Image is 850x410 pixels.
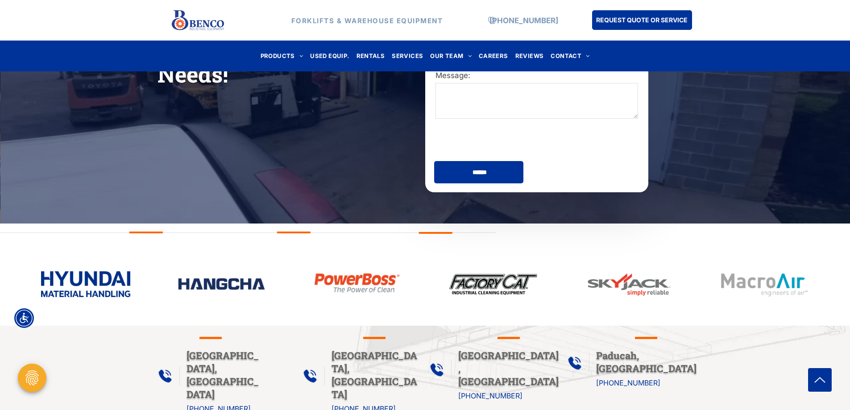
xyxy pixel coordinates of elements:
span: [GEOGRAPHIC_DATA], [GEOGRAPHIC_DATA] [458,349,559,388]
span: [GEOGRAPHIC_DATA], [GEOGRAPHIC_DATA] [332,349,417,401]
img: bencoindustrial [448,271,538,297]
span: Paducah, [GEOGRAPHIC_DATA] [596,349,697,375]
span: [GEOGRAPHIC_DATA], [GEOGRAPHIC_DATA] [187,349,259,401]
iframe: reCAPTCHA [435,124,557,156]
a: CONTACT [547,50,593,62]
img: bencoindustrial [177,277,266,291]
div: Accessibility Menu [14,308,34,328]
img: bencoindustrial [41,271,130,297]
a: [PHONE_NUMBER] [489,16,558,25]
span: REQUEST QUOTE OR SERVICE [596,12,688,28]
a: REVIEWS [512,50,547,62]
span: Needs! [158,59,228,89]
a: [PHONE_NUMBER] [596,378,660,387]
a: REQUEST QUOTE OR SERVICE [592,10,692,30]
a: SERVICES [388,50,427,62]
a: OUR TEAM [427,50,475,62]
a: PRODUCTS [257,50,307,62]
img: bencoindustrial [720,270,809,299]
img: bencoindustrial [312,270,402,295]
a: RENTALS [353,50,389,62]
a: [PHONE_NUMBER] [458,391,522,400]
a: CAREERS [475,50,512,62]
label: Message: [435,70,638,82]
img: bencoindustrial [584,271,673,299]
strong: FORKLIFTS & WAREHOUSE EQUIPMENT [291,16,443,25]
a: USED EQUIP. [307,50,352,62]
